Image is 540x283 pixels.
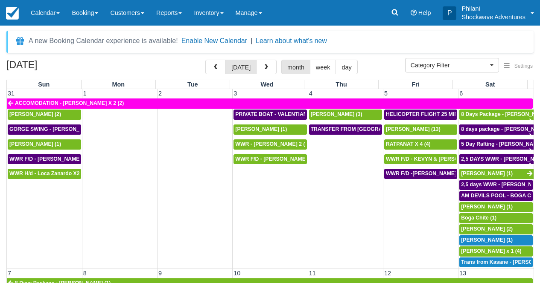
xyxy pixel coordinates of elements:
[459,169,534,179] a: [PERSON_NAME] (1)
[9,156,99,162] span: WWR F/D - [PERSON_NAME] X 1 (1)
[383,270,392,277] span: 12
[112,81,125,88] span: Mon
[384,139,457,150] a: RATPANAT X 4 (4)
[225,60,257,74] button: [DATE]
[234,110,306,120] a: PRIVATE BOAT - VALENTIAN [PERSON_NAME] X 4 (4)
[251,37,252,44] span: |
[459,180,533,190] a: 2,5 days WWR - [PERSON_NAME] X2 (2)
[158,90,163,97] span: 2
[82,270,88,277] span: 8
[386,126,441,132] span: [PERSON_NAME] (13)
[384,154,457,165] a: WWR F/D - KEVYN & [PERSON_NAME] 2 (2)
[7,90,15,97] span: 31
[82,90,88,97] span: 1
[233,90,238,97] span: 3
[461,204,513,210] span: [PERSON_NAME] (1)
[8,169,81,179] a: WWR H/d - Loca Zanardo X2 (2)
[405,58,499,72] button: Category Filter
[459,124,534,135] a: 8 days package - [PERSON_NAME] X1 (1)
[260,81,273,88] span: Wed
[458,270,467,277] span: 13
[8,110,81,120] a: [PERSON_NAME] (2)
[336,60,357,74] button: day
[8,154,81,165] a: WWR F/D - [PERSON_NAME] X 1 (1)
[311,111,362,117] span: [PERSON_NAME] (3)
[383,90,388,97] span: 5
[461,4,525,13] p: Philani
[158,270,163,277] span: 9
[459,191,533,201] a: AM DEVILS POOL - BOGA CHITE X 1 (1)
[499,60,538,72] button: Settings
[309,124,382,135] a: TRANSFER FROM [GEOGRAPHIC_DATA] TO VIC FALLS - [PERSON_NAME] X 1 (1)
[8,124,81,135] a: GORGE SWING - [PERSON_NAME] X 2 (2)
[459,202,533,212] a: [PERSON_NAME] (1)
[9,170,88,176] span: WWR H/d - Loca Zanardo X2 (2)
[386,111,524,117] span: HELICOPTER FLIGHT 25 MINS- [PERSON_NAME] X1 (1)
[461,248,521,254] span: [PERSON_NAME] x 1 (4)
[412,81,420,88] span: Fri
[309,110,382,120] a: [PERSON_NAME] (3)
[384,169,457,179] a: WWR F/D -[PERSON_NAME] X 15 (15)
[6,7,19,20] img: checkfront-main-nav-mini-logo.png
[459,139,534,150] a: 5 Day Rafting - [PERSON_NAME] X1 (1)
[233,270,241,277] span: 10
[187,81,198,88] span: Tue
[458,90,464,97] span: 6
[459,235,533,245] a: [PERSON_NAME] (1)
[411,10,417,16] i: Help
[8,139,81,150] a: [PERSON_NAME] (1)
[461,170,513,176] span: [PERSON_NAME] (1)
[9,141,61,147] span: [PERSON_NAME] (1)
[234,124,306,135] a: [PERSON_NAME] (1)
[459,257,533,268] a: Trans from Kasane - [PERSON_NAME] X4 (4)
[15,100,124,106] span: ACCOMODATION - [PERSON_NAME] X 2 (2)
[234,139,306,150] a: WWR - [PERSON_NAME] 2 (2)
[308,90,313,97] span: 4
[459,110,534,120] a: 8 Days Package - [PERSON_NAME] (1)
[386,141,431,147] span: RATPANAT X 4 (4)
[384,124,457,135] a: [PERSON_NAME] (13)
[7,98,533,109] a: ACCOMODATION - [PERSON_NAME] X 2 (2)
[310,60,336,74] button: week
[461,13,525,21] p: Shockwave Adventures
[181,37,247,45] button: Enable New Calendar
[235,156,322,162] span: WWR F/D - [PERSON_NAME] x3 (3)
[235,126,287,132] span: [PERSON_NAME] (1)
[281,60,310,74] button: month
[38,81,50,88] span: Sun
[443,6,456,20] div: P
[386,156,495,162] span: WWR F/D - KEVYN & [PERSON_NAME] 2 (2)
[384,110,457,120] a: HELICOPTER FLIGHT 25 MINS- [PERSON_NAME] X1 (1)
[9,111,61,117] span: [PERSON_NAME] (2)
[459,246,533,257] a: [PERSON_NAME] x 1 (4)
[308,270,317,277] span: 11
[234,154,306,165] a: WWR F/D - [PERSON_NAME] x3 (3)
[29,36,178,46] div: A new Booking Calendar experience is available!
[459,224,533,234] a: [PERSON_NAME] (2)
[235,111,369,117] span: PRIVATE BOAT - VALENTIAN [PERSON_NAME] X 4 (4)
[461,237,513,243] span: [PERSON_NAME] (1)
[386,170,479,176] span: WWR F/D -[PERSON_NAME] X 15 (15)
[311,126,516,132] span: TRANSFER FROM [GEOGRAPHIC_DATA] TO VIC FALLS - [PERSON_NAME] X 1 (1)
[7,270,12,277] span: 7
[9,126,114,132] span: GORGE SWING - [PERSON_NAME] X 2 (2)
[235,141,309,147] span: WWR - [PERSON_NAME] 2 (2)
[256,37,327,44] a: Learn about what's new
[514,63,533,69] span: Settings
[485,81,495,88] span: Sat
[418,9,431,16] span: Help
[411,61,488,69] span: Category Filter
[459,213,533,223] a: Boga Chite (1)
[336,81,347,88] span: Thu
[459,154,534,165] a: 2,5 DAYS WWR - [PERSON_NAME] X1 (1)
[461,215,496,221] span: Boga Chite (1)
[461,226,513,232] span: [PERSON_NAME] (2)
[6,60,114,75] h2: [DATE]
